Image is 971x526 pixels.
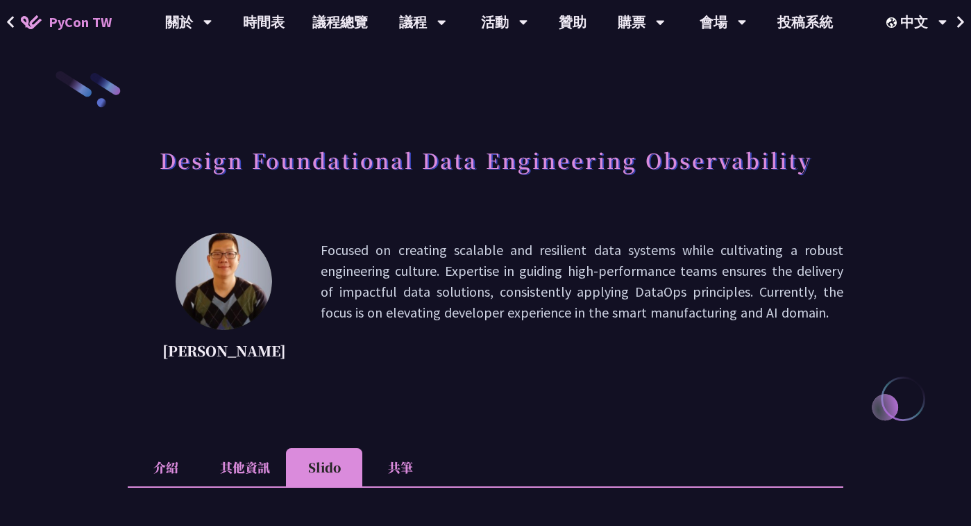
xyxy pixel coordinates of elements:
[49,12,112,33] span: PyCon TW
[128,448,204,486] li: 介紹
[162,340,286,361] p: [PERSON_NAME]
[7,5,126,40] a: PyCon TW
[176,233,272,330] img: Shuhsi Lin
[362,448,439,486] li: 共筆
[286,448,362,486] li: Slido
[321,240,843,365] p: Focused on creating scalable and resilient data systems while cultivating a robust engineering cu...
[886,17,900,28] img: Locale Icon
[160,139,812,181] h1: Design Foundational Data Engineering Observability
[204,448,286,486] li: 其他資訊
[21,15,42,29] img: Home icon of PyCon TW 2025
